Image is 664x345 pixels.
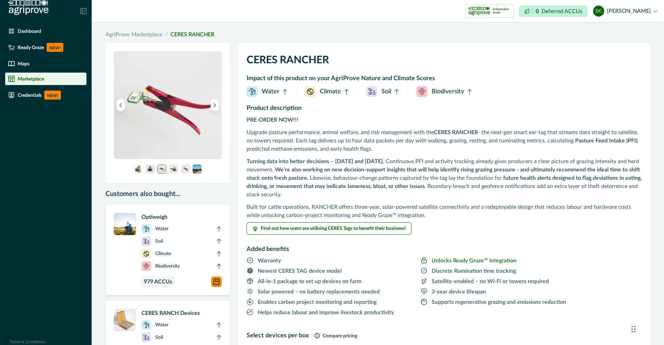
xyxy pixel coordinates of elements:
p: Dashboard [18,28,41,34]
nav: breadcrumb [105,30,650,39]
p: All-in-1 package to set up devices on farm [258,277,361,286]
img: A single CERES RANCHER device [146,165,155,174]
p: Enables carbon project monitoring and reporting [258,298,377,306]
h2: Added benefits [247,237,642,256]
strong: CERES RANCHER [434,130,478,135]
img: A box of CERES RANCH devices [114,309,136,331]
p: Upgrade pasture performance, animal welfare, and risk management with the - the next-gen smart ea... [247,128,642,153]
img: CERES RANCHER devices applied to the ears of cows [193,165,202,174]
p: CERES RANCH Devices [141,309,222,317]
p: Newest CERES TAG device model [258,267,342,275]
button: certification logoIndependent Audit [465,4,514,18]
p: Helps reduce labour and improve livestock productivity [258,308,394,317]
button: Previous image [117,99,125,111]
p: Climate [320,87,341,96]
strong: Turning data into better decisions – [DATE] and [DATE]. [247,159,384,164]
a: Marketplace [5,73,86,85]
p: 0 [536,9,539,14]
p: Ready Graze [18,45,44,50]
img: A single CERES RANCHER device [134,165,143,174]
h2: Product description [247,104,642,116]
button: Compare pricing [314,329,357,343]
button: Find out how users are utilising CERES Tags to benefit their business! [247,222,412,235]
span: 979 ACCUs [144,278,172,286]
p: Warranty [258,257,281,265]
p: NEW! [47,43,63,52]
span: / [165,30,168,39]
span: Find out how users are utilising CERES Tags to benefit their business! [261,226,406,231]
iframe: Chat Widget [629,312,664,345]
p: Water [155,225,168,233]
p: Built for cattle operations, RANCHER offers three-year, solar-powered satellite connectivity and ... [247,203,642,220]
p: Supports regenerative grazing and emissions reduction [432,298,566,306]
p: Deferred ACCUs [542,9,582,14]
strong: future health alerts designed to flag deviations in eating, drinking, or movement that may indica... [247,175,642,189]
p: Maps [18,61,29,66]
h2: Impact of this product on your AgriProve Nature and Climate Scores [247,73,642,86]
h2: Select devices per box [247,332,309,340]
p: Marketplace [18,76,44,82]
p: Soil [155,334,163,341]
button: dylan cronje[PERSON_NAME] [593,3,657,19]
p: Continuous PFI and activity tracking already gives producers a clear picture of grazing intensity... [247,157,642,199]
div: Drag [631,319,636,339]
a: Maps [5,57,86,70]
strong: Pasture Feed Intake (PFI) [575,138,637,143]
a: CredentialsNEW! [5,88,86,102]
p: Soil [381,87,391,96]
p: NEW! [44,91,61,100]
a: Terms & Conditions [10,340,46,344]
p: Biodiversity [432,87,464,96]
p: Independent Audit [493,8,510,15]
a: Dashboard [5,25,86,37]
p: Discrete Rumination time tracking [432,267,516,275]
strong: PRE-ORDER NOW!!! [247,117,298,123]
p: Soil [155,238,163,245]
p: Water [262,87,279,96]
img: A CERES RANCHER activation tool [181,165,190,174]
p: 3-year device lifespan [432,288,486,296]
p: Optiweigh [141,213,222,221]
a: CERES RANCHER [170,32,214,37]
img: A single CERES RANCH device [114,213,136,235]
img: A CERES RANCHER applicator [169,165,178,174]
p: Water [155,321,168,329]
button: Next image [211,99,219,111]
img: certification logo [468,6,490,17]
p: Climate [155,250,171,258]
p: Biodiversity [155,263,180,270]
img: A CERES RANCHER APPLICATOR [157,165,166,174]
p: Satellite-enabled – no Wi-Fi or towers required [432,277,549,286]
p: Unlocks Ready Graze™ integration [432,257,516,265]
strong: We’re also working on new decision-support insights that will help identify rising grazing pressu... [247,167,640,181]
p: Credentials [18,92,41,98]
img: A CERES RANCHER APPLICATOR [114,51,222,159]
h1: CERES RANCHER [247,51,642,73]
p: Customers also bought... [105,189,230,199]
p: Solar powered – no battery replacements needed [258,288,380,296]
a: AgriProve Marketplace [105,30,163,39]
a: Ready GrazeNEW! [5,40,86,55]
